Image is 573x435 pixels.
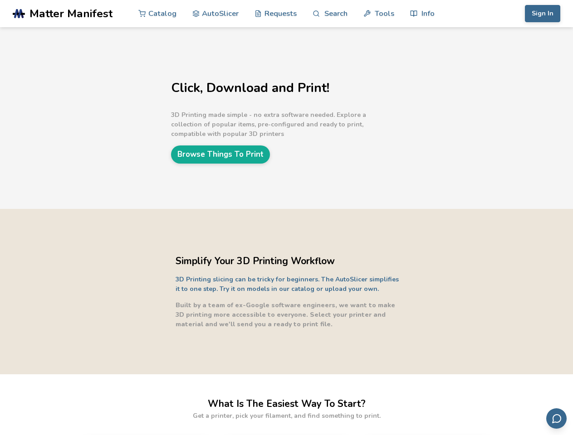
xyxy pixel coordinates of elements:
h2: What Is The Easiest Way To Start? [208,397,366,411]
p: 3D Printing slicing can be tricky for beginners. The AutoSlicer simplifies it to one step. Try it... [176,275,402,294]
p: Get a printer, pick your filament, and find something to print. [193,411,381,420]
a: Browse Things To Print [171,145,270,163]
span: Matter Manifest [29,7,113,20]
h1: Click, Download and Print! [171,81,398,95]
p: 3D Printing made simple - no extra software needed. Explore a collection of popular items, pre-co... [171,110,398,139]
p: Built by a team of ex-Google software engineers, we want to make 3D printing more accessible to e... [176,300,402,329]
button: Sign In [525,5,560,22]
button: Send feedback via email [546,408,567,429]
h2: Simplify Your 3D Printing Workflow [176,254,402,268]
